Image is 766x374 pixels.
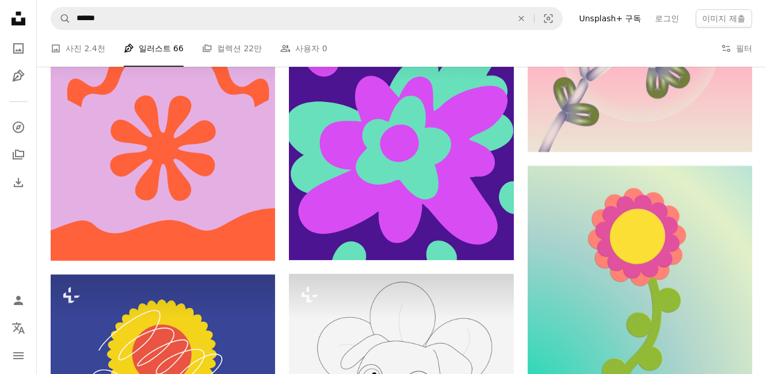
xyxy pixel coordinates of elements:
[202,30,262,67] a: 컬렉션 22만
[7,316,30,339] button: 언어
[696,9,752,28] button: 이미지 제출
[243,42,262,55] span: 22만
[7,7,30,32] a: 홈 — Unsplash
[7,37,30,60] a: 사진
[280,30,327,67] a: 사용자 0
[7,344,30,367] button: 메뉴
[322,42,327,55] span: 0
[7,64,30,87] a: 일러스트
[7,116,30,139] a: 탐색
[572,9,648,28] a: Unsplash+ 구독
[535,7,562,29] button: 시각적 검색
[528,272,752,283] a: 파란색과 녹색 배경에 노란색 중심이 있는 분홍색 꽃
[649,9,687,28] a: 로그인
[7,171,30,194] a: 다운로드 내역
[84,42,105,55] span: 2.4천
[51,30,105,67] a: 사진 2.4천
[7,143,30,166] a: 컬렉션
[289,142,513,152] a: 보라색 배경에 보라색과 파란색 꽃
[51,7,71,29] button: Unsplash 검색
[51,36,275,260] img: 분홍색과 보라색 배경에 꽃 그림
[51,143,275,153] a: 분홍색과 보라색 배경에 꽃 그림
[51,7,563,30] form: 사이트 전체에서 이미지 찾기
[7,289,30,312] a: 로그인 / 가입
[721,30,752,67] button: 필터
[509,7,534,29] button: 삭제
[289,35,513,259] img: 보라색 배경에 보라색과 파란색 꽃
